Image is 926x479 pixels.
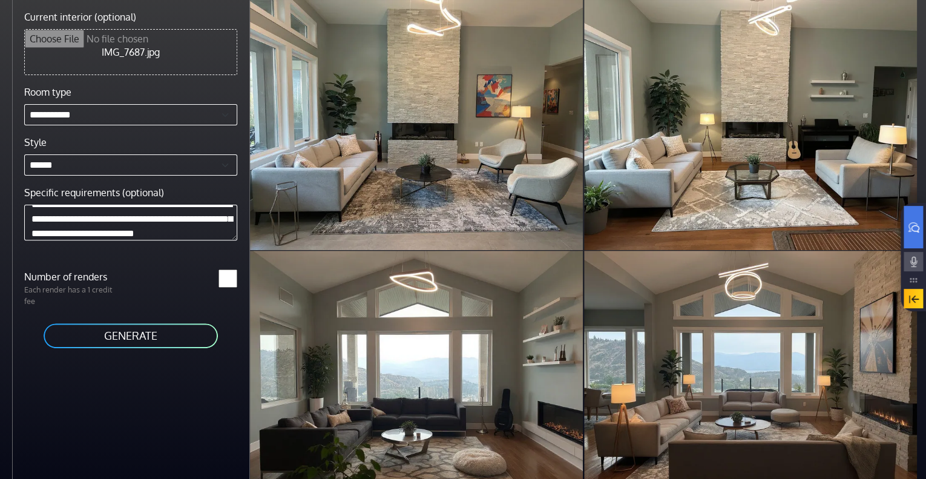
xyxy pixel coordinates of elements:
[24,85,71,99] label: Room type
[24,10,136,24] label: Current interior (optional)
[24,185,164,200] label: Specific requirements (optional)
[17,284,131,307] p: Each render has a 1 credit fee
[24,135,47,150] label: Style
[17,269,131,284] label: Number of renders
[42,322,219,349] button: GENERATE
